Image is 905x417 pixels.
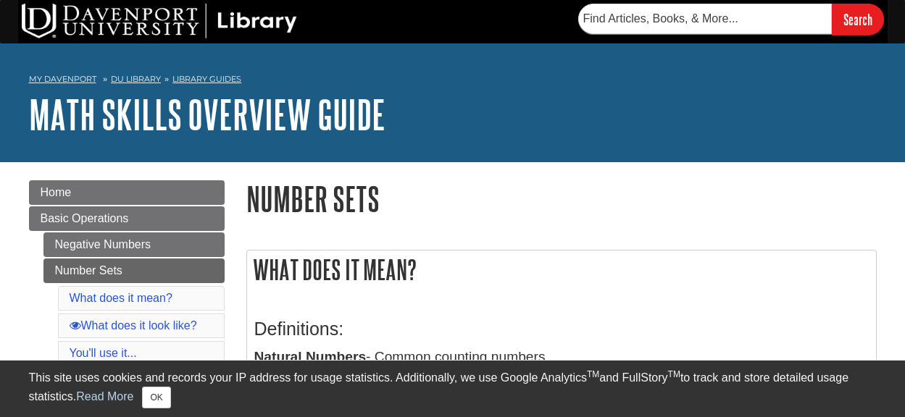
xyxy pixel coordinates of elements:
[29,69,877,93] nav: breadcrumb
[247,250,876,289] h2: What does it mean?
[254,347,869,368] p: - Common counting numbers.
[70,319,197,332] a: What does it look like?
[578,4,884,35] form: Searches DU Library's articles, books, and more
[578,4,832,34] input: Find Articles, Books, & More...
[172,74,241,84] a: Library Guides
[41,186,72,198] span: Home
[43,232,225,257] a: Negative Numbers
[668,369,680,379] sup: TM
[70,292,172,304] a: What does it mean?
[41,212,129,224] span: Basic Operations
[70,347,137,359] a: You'll use it...
[29,73,96,85] a: My Davenport
[111,74,161,84] a: DU Library
[76,390,133,403] a: Read More
[29,92,385,137] a: Math Skills Overview Guide
[43,258,225,283] a: Number Sets
[29,206,225,231] a: Basic Operations
[254,319,869,340] h3: Definitions:
[587,369,599,379] sup: TM
[22,4,297,38] img: DU Library
[142,387,170,408] button: Close
[29,180,225,205] a: Home
[832,4,884,35] input: Search
[246,180,877,217] h1: Number Sets
[29,369,877,408] div: This site uses cookies and records your IP address for usage statistics. Additionally, we use Goo...
[254,349,367,364] b: Natural Numbers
